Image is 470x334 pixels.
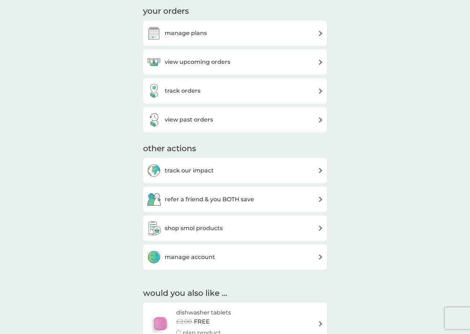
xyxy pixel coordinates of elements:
img: arrow right [318,60,323,65]
img: arrow right [318,168,323,173]
h6: dishwasher tablets [176,308,231,317]
h3: manage account [165,252,215,262]
h3: view upcoming orders [165,57,230,67]
span: £2.00 [176,317,192,326]
h3: track our impact [165,166,214,175]
h3: refer a friend & you BOTH save [165,195,254,204]
h3: other actions [143,143,196,154]
h2: would you also like ... [143,288,327,299]
h3: shop smol products [165,224,223,233]
span: FREE [194,317,210,326]
img: arrow right [318,254,323,260]
img: arrow right [318,31,323,36]
h3: manage plans [165,28,207,38]
h3: view past orders [165,115,213,124]
h3: your orders [143,6,189,17]
img: arrow right [318,117,323,123]
h3: track orders [165,86,200,96]
img: arrow right [318,88,323,94]
img: arrow right [318,321,323,326]
img: arrow right [318,225,323,231]
img: arrow right [318,197,323,202]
